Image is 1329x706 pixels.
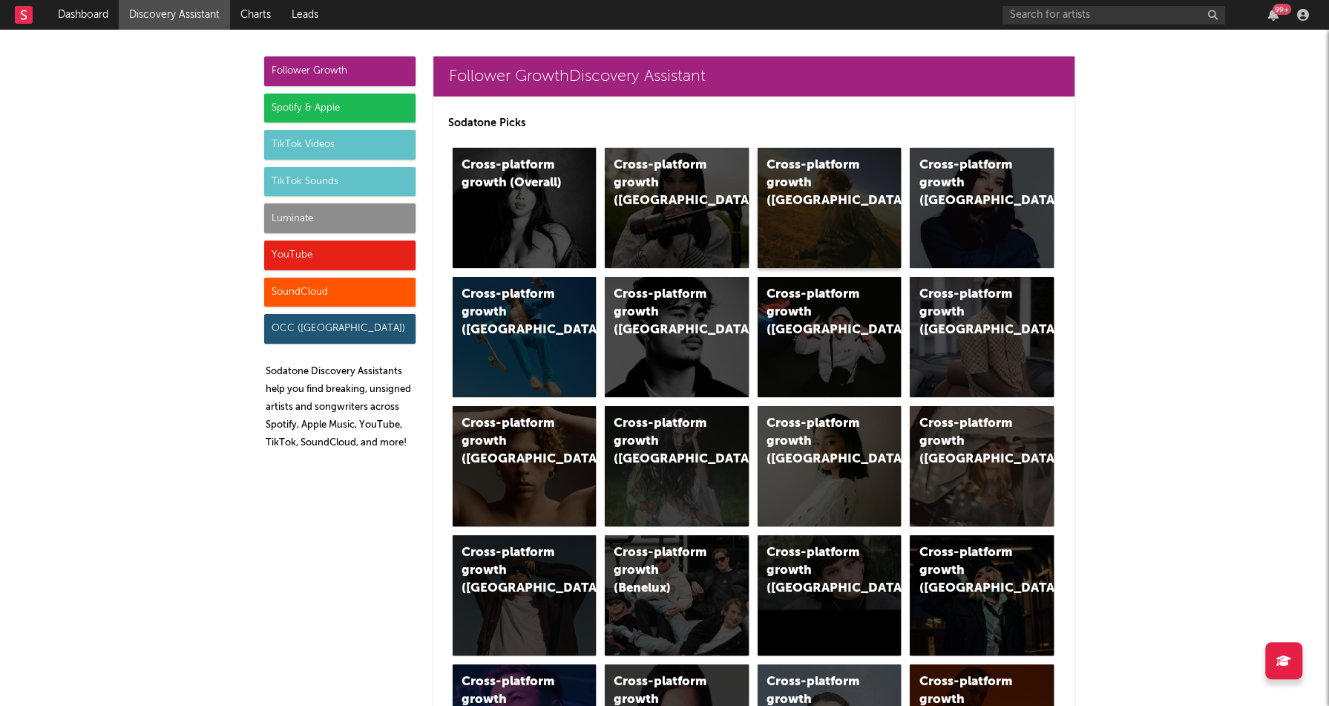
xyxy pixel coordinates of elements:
div: Cross-platform growth ([GEOGRAPHIC_DATA]/GSA) [767,286,867,339]
div: TikTok Sounds [264,167,416,197]
div: Cross-platform growth ([GEOGRAPHIC_DATA]) [462,415,562,468]
div: SoundCloud [264,278,416,307]
div: Cross-platform growth (Overall) [462,157,562,192]
p: Sodatone Picks [448,114,1060,132]
div: Spotify & Apple [264,94,416,123]
div: OCC ([GEOGRAPHIC_DATA]) [264,314,416,344]
a: Cross-platform growth ([GEOGRAPHIC_DATA]) [605,148,749,268]
div: Cross-platform growth ([GEOGRAPHIC_DATA]) [462,544,562,598]
div: Cross-platform growth ([GEOGRAPHIC_DATA]) [767,415,867,468]
div: Cross-platform growth ([GEOGRAPHIC_DATA]) [462,286,562,339]
div: 99 + [1273,4,1291,15]
div: Cross-platform growth ([GEOGRAPHIC_DATA]) [614,415,715,468]
a: Cross-platform growth (Overall) [453,148,597,268]
a: Cross-platform growth (Benelux) [605,535,749,656]
div: Cross-platform growth ([GEOGRAPHIC_DATA]) [919,157,1020,210]
div: Follower Growth [264,56,416,86]
div: Cross-platform growth (Benelux) [614,544,715,598]
a: Cross-platform growth ([GEOGRAPHIC_DATA]) [605,277,749,397]
a: Follower GrowthDiscovery Assistant [433,56,1074,97]
div: YouTube [264,241,416,270]
div: Cross-platform growth ([GEOGRAPHIC_DATA]) [919,544,1020,598]
div: Cross-platform growth ([GEOGRAPHIC_DATA]) [767,157,867,210]
a: Cross-platform growth ([GEOGRAPHIC_DATA]) [453,277,597,397]
a: Cross-platform growth ([GEOGRAPHIC_DATA]) [453,535,597,656]
div: Cross-platform growth ([GEOGRAPHIC_DATA]) [919,415,1020,468]
div: Cross-platform growth ([GEOGRAPHIC_DATA]) [614,157,715,210]
a: Cross-platform growth ([GEOGRAPHIC_DATA]) [758,148,902,268]
div: Cross-platform growth ([GEOGRAPHIC_DATA]) [767,544,867,598]
a: Cross-platform growth ([GEOGRAPHIC_DATA]/GSA) [758,277,902,397]
a: Cross-platform growth ([GEOGRAPHIC_DATA]) [453,406,597,526]
input: Search for artists [1003,6,1225,24]
a: Cross-platform growth ([GEOGRAPHIC_DATA]) [758,535,902,656]
div: TikTok Videos [264,130,416,160]
div: Cross-platform growth ([GEOGRAPHIC_DATA]) [614,286,715,339]
a: Cross-platform growth ([GEOGRAPHIC_DATA]) [758,406,902,526]
a: Cross-platform growth ([GEOGRAPHIC_DATA]) [605,406,749,526]
a: Cross-platform growth ([GEOGRAPHIC_DATA]) [910,277,1054,397]
div: Luminate [264,203,416,233]
a: Cross-platform growth ([GEOGRAPHIC_DATA]) [910,148,1054,268]
div: Cross-platform growth ([GEOGRAPHIC_DATA]) [919,286,1020,339]
a: Cross-platform growth ([GEOGRAPHIC_DATA]) [910,535,1054,656]
a: Cross-platform growth ([GEOGRAPHIC_DATA]) [910,406,1054,526]
button: 99+ [1268,9,1279,21]
p: Sodatone Discovery Assistants help you find breaking, unsigned artists and songwriters across Spo... [266,363,416,452]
